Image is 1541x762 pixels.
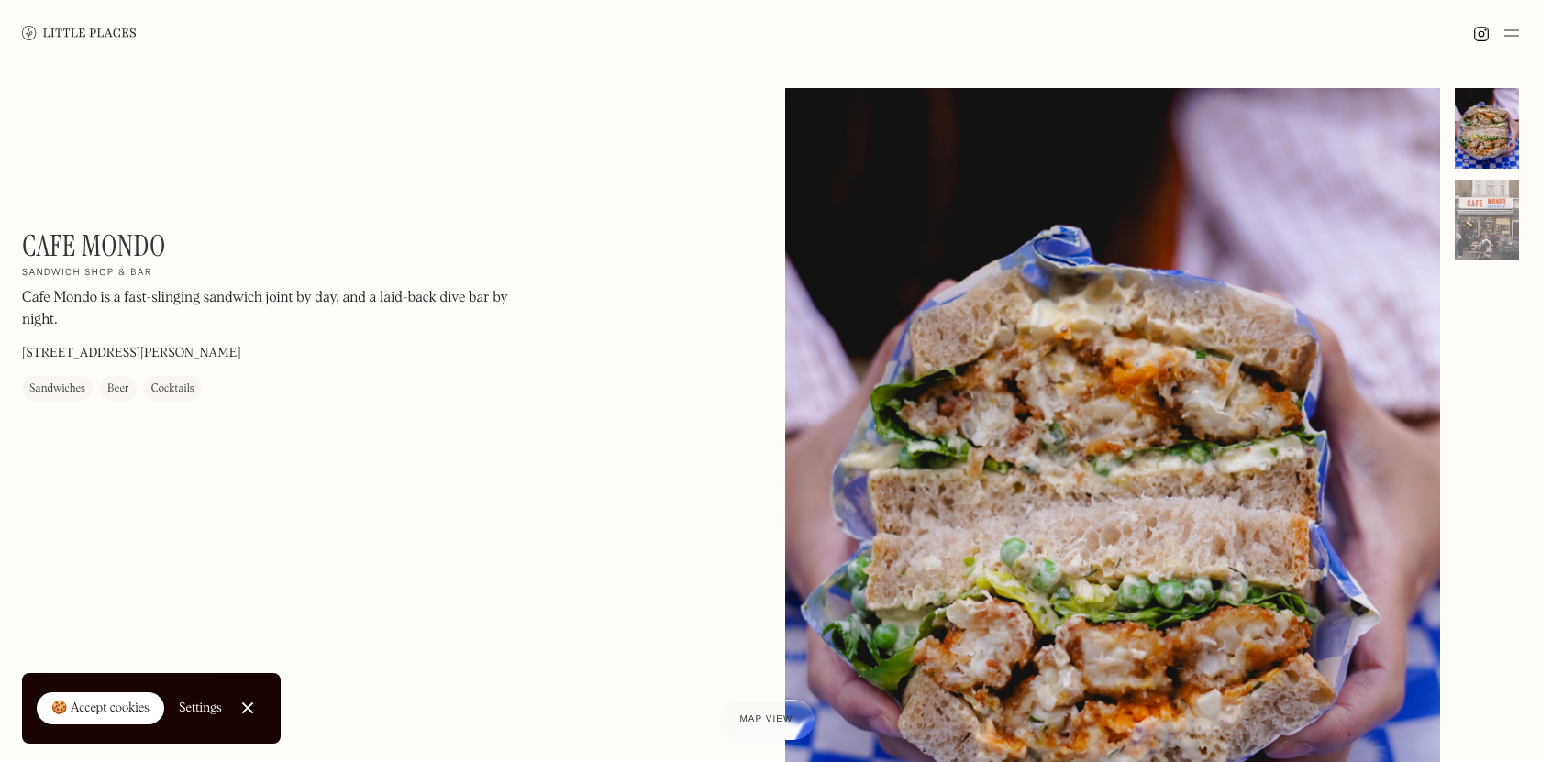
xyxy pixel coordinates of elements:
div: Close Cookie Popup [247,708,248,709]
div: Settings [179,701,222,714]
span: Map view [740,714,793,724]
a: 🍪 Accept cookies [37,692,164,725]
p: Cafe Mondo is a fast-slinging sandwich joint by day, and a laid-back dive bar by night. [22,288,517,332]
div: 🍪 Accept cookies [51,700,150,718]
h1: Cafe Mondo [22,228,166,263]
a: Map view [718,700,815,740]
div: Beer [107,381,129,399]
div: Sandwiches [29,381,85,399]
a: Close Cookie Popup [229,690,266,726]
h2: Sandwich shop & bar [22,268,152,281]
p: [STREET_ADDRESS][PERSON_NAME] [22,345,241,364]
a: Settings [179,688,222,729]
div: Cocktails [151,381,194,399]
